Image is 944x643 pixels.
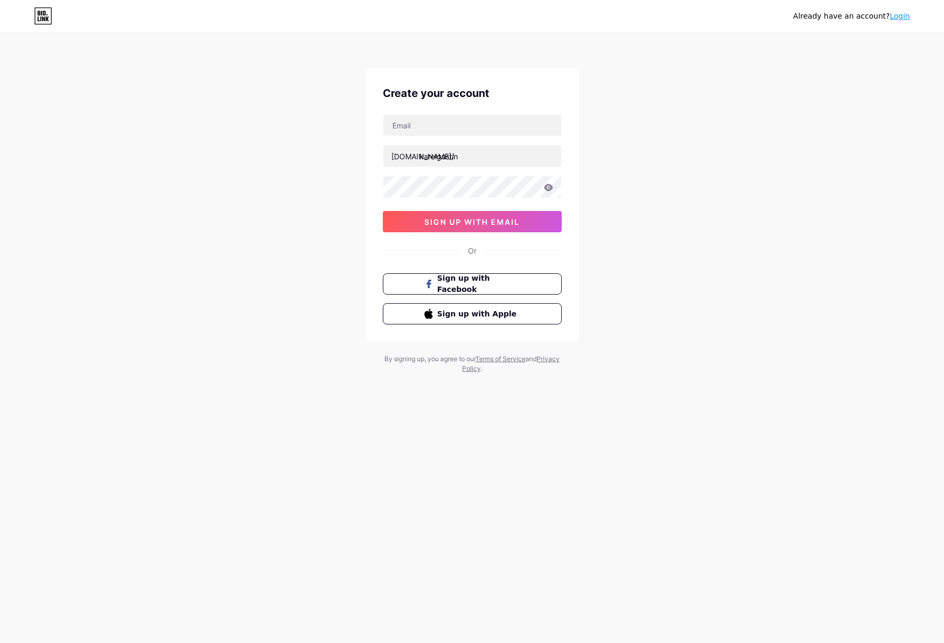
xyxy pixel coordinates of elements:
[382,354,563,373] div: By signing up, you agree to our and .
[437,273,520,295] span: Sign up with Facebook
[383,145,561,167] input: username
[890,12,910,20] a: Login
[383,303,562,324] button: Sign up with Apple
[383,115,561,136] input: Email
[391,151,454,162] div: [DOMAIN_NAME]/
[383,273,562,295] button: Sign up with Facebook
[468,245,477,256] div: Or
[475,355,526,363] a: Terms of Service
[793,11,910,22] div: Already have an account?
[424,217,520,226] span: sign up with email
[383,211,562,232] button: sign up with email
[437,308,520,320] span: Sign up with Apple
[383,85,562,101] div: Create your account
